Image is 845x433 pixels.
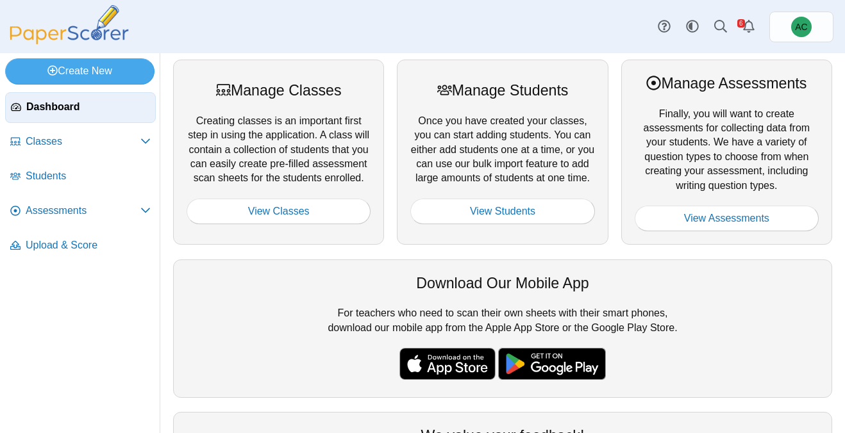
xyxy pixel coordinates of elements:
a: View Assessments [635,206,819,231]
div: Manage Classes [187,80,371,101]
div: Manage Assessments [635,73,819,94]
a: Andrew Christman [769,12,833,42]
div: Manage Students [410,80,594,101]
a: Dashboard [5,92,156,123]
a: Alerts [735,13,763,41]
a: View Students [410,199,594,224]
div: Finally, you will want to create assessments for collecting data from your students. We have a va... [621,60,832,245]
span: Classes [26,135,140,149]
a: Classes [5,127,156,158]
span: Andrew Christman [791,17,812,37]
div: Creating classes is an important first step in using the application. A class will contain a coll... [173,60,384,245]
div: Once you have created your classes, you can start adding students. You can either add students on... [397,60,608,245]
a: Assessments [5,196,156,227]
span: Andrew Christman [795,22,807,31]
img: apple-store-badge.svg [399,348,496,380]
a: Upload & Score [5,231,156,261]
span: Assessments [26,204,140,218]
img: google-play-badge.png [498,348,606,380]
a: Create New [5,58,155,84]
div: Download Our Mobile App [187,273,819,293]
span: Dashboard [26,100,150,114]
a: Students [5,161,156,192]
div: For teachers who need to scan their own sheets with their smart phones, download our mobile app f... [173,259,832,398]
a: View Classes [187,199,371,224]
a: PaperScorer [5,35,133,46]
img: PaperScorer [5,5,133,44]
span: Students [26,169,151,183]
span: Upload & Score [26,238,151,252]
